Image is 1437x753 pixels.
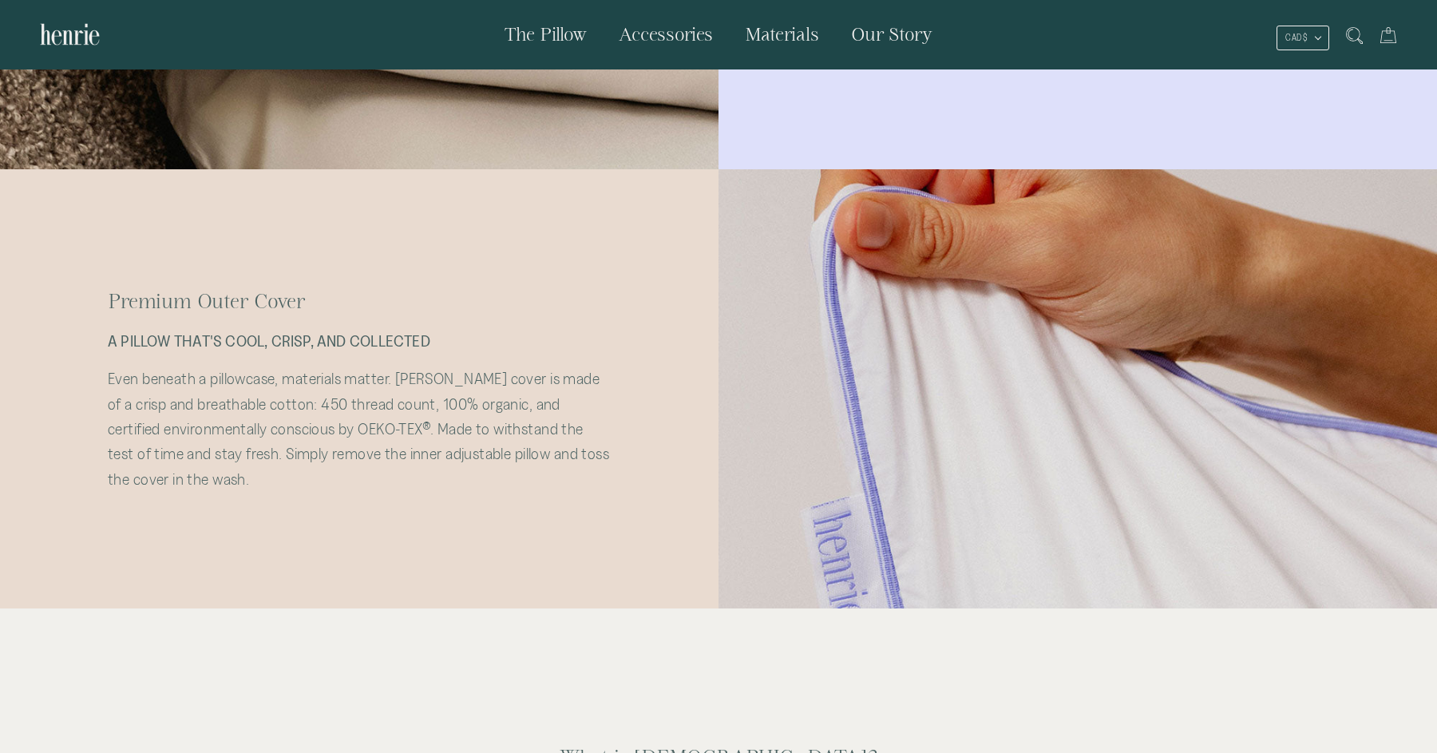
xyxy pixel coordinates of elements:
[745,24,819,44] span: Materials
[108,366,611,491] p: Even beneath a pillowcase, materials matter. [PERSON_NAME] cover is made of a crisp and breathabl...
[619,24,713,44] span: Accessories
[1277,26,1329,50] button: CAD $
[108,287,611,315] h2: Premium Outer Cover
[108,331,611,350] p: A PILLOW THAT'S COOL, CRISP, AND COLLECTED
[505,24,587,44] span: The Pillow
[40,16,100,53] img: Henrie
[851,24,932,44] span: Our Story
